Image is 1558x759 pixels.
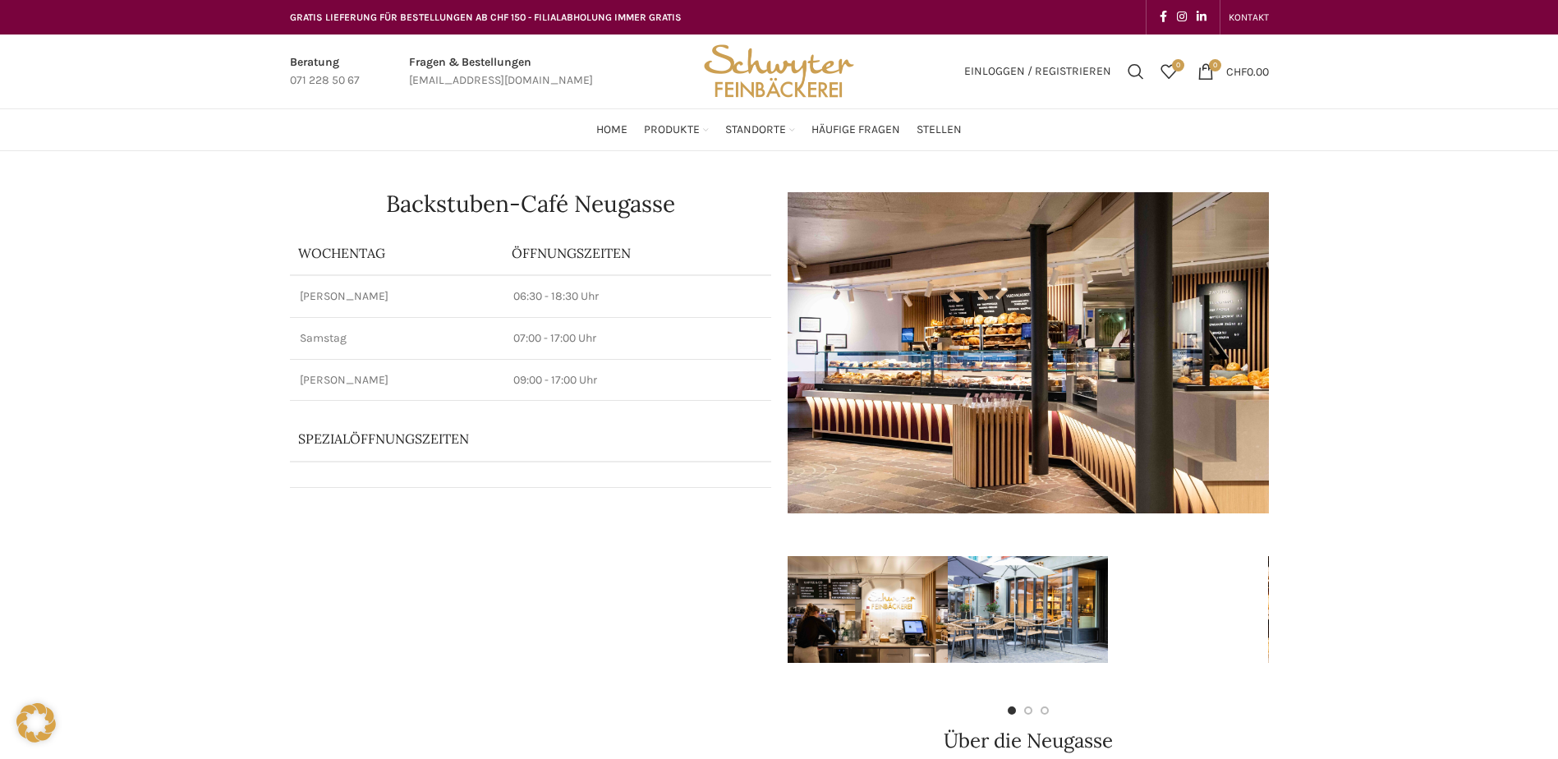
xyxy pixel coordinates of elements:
[1192,6,1211,29] a: Linkedin social link
[725,122,786,138] span: Standorte
[1108,556,1268,663] img: schwyter-12
[917,122,962,138] span: Stellen
[1119,55,1152,88] a: Suchen
[1189,55,1277,88] a: 0 CHF0.00
[811,122,900,138] span: Häufige Fragen
[300,288,494,305] p: [PERSON_NAME]
[948,556,1108,663] img: schwyter-61
[290,11,682,23] span: GRATIS LIEFERUNG FÜR BESTELLUNGEN AB CHF 150 - FILIALABHOLUNG IMMER GRATIS
[1268,530,1428,690] div: 4 / 7
[596,113,627,146] a: Home
[298,244,495,262] p: Wochentag
[1220,1,1277,34] div: Secondary navigation
[282,113,1277,146] div: Main navigation
[596,122,627,138] span: Home
[513,330,761,347] p: 07:00 - 17:00 Uhr
[1226,64,1269,78] bdi: 0.00
[290,53,360,90] a: Infobox link
[948,530,1108,690] div: 2 / 7
[1155,6,1172,29] a: Facebook social link
[956,55,1119,88] a: Einloggen / Registrieren
[964,66,1111,77] span: Einloggen / Registrieren
[788,530,948,690] div: 1 / 7
[811,113,900,146] a: Häufige Fragen
[409,53,593,90] a: Infobox link
[1152,55,1185,88] div: Meine Wunschliste
[512,244,763,262] p: ÖFFNUNGSZEITEN
[1152,55,1185,88] a: 0
[1229,1,1269,34] a: KONTAKT
[1229,11,1269,23] span: KONTAKT
[1226,64,1247,78] span: CHF
[513,288,761,305] p: 06:30 - 18:30 Uhr
[1108,530,1268,690] div: 3 / 7
[300,372,494,389] p: [PERSON_NAME]
[1172,59,1184,71] span: 0
[298,430,717,448] p: Spezialöffnungszeiten
[788,731,1269,751] h2: Über die Neugasse
[644,122,700,138] span: Produkte
[1041,706,1049,715] li: Go to slide 3
[290,192,771,215] h1: Backstuben-Café Neugasse
[1024,706,1032,715] li: Go to slide 2
[644,113,709,146] a: Produkte
[725,113,795,146] a: Standorte
[698,34,859,108] img: Bäckerei Schwyter
[1008,706,1016,715] li: Go to slide 1
[917,113,962,146] a: Stellen
[788,556,948,663] img: schwyter-17
[1172,6,1192,29] a: Instagram social link
[698,63,859,77] a: Site logo
[1209,59,1221,71] span: 0
[300,330,494,347] p: Samstag
[1268,556,1428,663] img: schwyter-10
[513,372,761,389] p: 09:00 - 17:00 Uhr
